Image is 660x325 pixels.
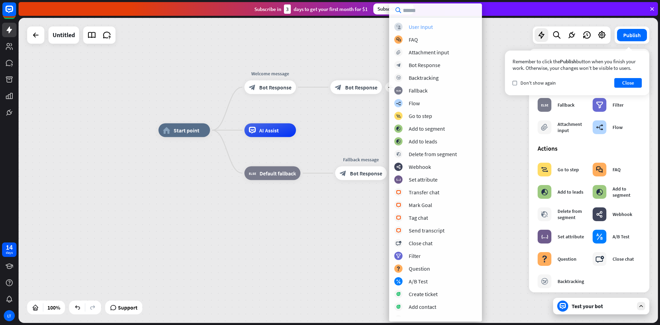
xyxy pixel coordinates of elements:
div: Add to segment [409,125,445,132]
i: block_delete_from_segment [396,152,401,156]
span: Publish [560,58,576,65]
div: Transfer chat [409,189,439,196]
div: LT [4,310,15,321]
span: Bot Response [345,84,377,91]
div: Test your bot [572,303,634,310]
i: block_set_attribute [396,177,401,182]
div: Subscribe in days to get your first month for $1 [254,4,368,14]
div: Mark Goal [409,202,432,208]
i: builder_tree [396,101,401,106]
i: block_close_chat [595,256,604,262]
div: Set attribute [558,234,584,240]
div: Delete from segment [409,151,457,158]
div: Set attribute [409,176,438,183]
div: Add to segment [613,186,641,198]
span: Default fallback [260,170,296,177]
div: Delete from segment [558,208,586,220]
div: Subscribe now [373,3,414,14]
i: filter [596,101,603,108]
div: Add contact [409,303,436,310]
div: Send transcript [409,227,444,234]
i: block_close_chat [396,241,401,246]
i: block_goto [396,114,401,118]
i: block_add_to_segment [596,188,603,195]
span: AI Assist [259,127,279,134]
div: Create ticket [409,291,438,297]
i: block_bot_response [249,84,256,91]
div: 3 [284,4,291,14]
span: Bot Response [350,170,382,177]
i: block_ab_testing [396,279,401,284]
i: webhooks [596,211,603,218]
a: 14 days [2,242,16,257]
i: block_livechat [396,190,401,195]
div: Welcome message [239,70,301,77]
i: block_bot_response [335,84,342,91]
i: block_question [541,256,548,262]
i: webhooks [396,165,401,169]
div: Filter [613,102,624,108]
div: Fallback message [330,156,392,163]
i: block_ab_testing [596,233,603,240]
span: Support [118,302,137,313]
span: Bot Response [259,84,291,91]
div: Fallback [558,102,574,108]
div: FAQ [613,166,620,173]
i: block_attachment [541,124,548,131]
i: block_add_to_segment [541,188,548,195]
i: block_user_input [396,25,401,29]
i: block_fallback [396,88,401,93]
div: Go to step [558,166,579,173]
i: block_livechat [396,203,401,207]
i: filter [396,254,401,258]
div: Tag chat [409,214,428,221]
i: block_attachment [396,50,401,55]
div: 100% [45,302,62,313]
div: Untitled [53,26,75,44]
div: Product availability [409,316,453,323]
i: builder_tree [596,124,603,131]
div: Question [558,256,576,262]
span: Start point [174,127,199,134]
button: Publish [617,29,647,41]
div: Close chat [613,256,634,262]
div: Actions [538,144,641,152]
div: Add to leads [558,189,583,195]
i: block_set_attribute [541,233,548,240]
i: block_livechat [396,228,401,233]
div: Flow [613,124,623,130]
i: block_bot_response [396,63,401,67]
div: Add to leads [409,138,437,145]
i: block_backtracking [396,76,401,80]
div: User Input [409,23,433,30]
div: Webhook [409,163,431,170]
i: block_goto [541,166,548,173]
i: block_question [396,267,400,271]
i: block_faq [596,166,603,173]
div: Backtracking [558,278,584,284]
div: Fallback [409,87,428,94]
div: Filter [409,252,421,259]
button: Open LiveChat chat widget [5,3,26,23]
div: Bot Response [409,62,440,68]
div: A/B Test [613,234,629,240]
div: Remember to click the button when you finish your work. Otherwise, your changes won’t be visible ... [513,58,642,71]
div: Backtracking [409,74,439,81]
i: block_fallback [541,101,548,108]
button: Close [614,78,642,88]
i: home_2 [163,127,170,134]
div: FAQ [409,36,418,43]
i: block_faq [396,37,401,42]
i: block_add_to_segment [396,139,401,144]
div: days [6,250,13,255]
i: plus [388,85,393,90]
div: Flow [409,100,420,107]
div: Attachment input [558,121,586,133]
div: Webhook [613,211,632,217]
i: block_backtracking [541,278,548,285]
div: Close chat [409,240,432,247]
i: block_bot_response [340,170,346,177]
div: Go to step [409,112,432,119]
i: block_add_to_segment [396,127,401,131]
div: Attachment input [409,49,449,56]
